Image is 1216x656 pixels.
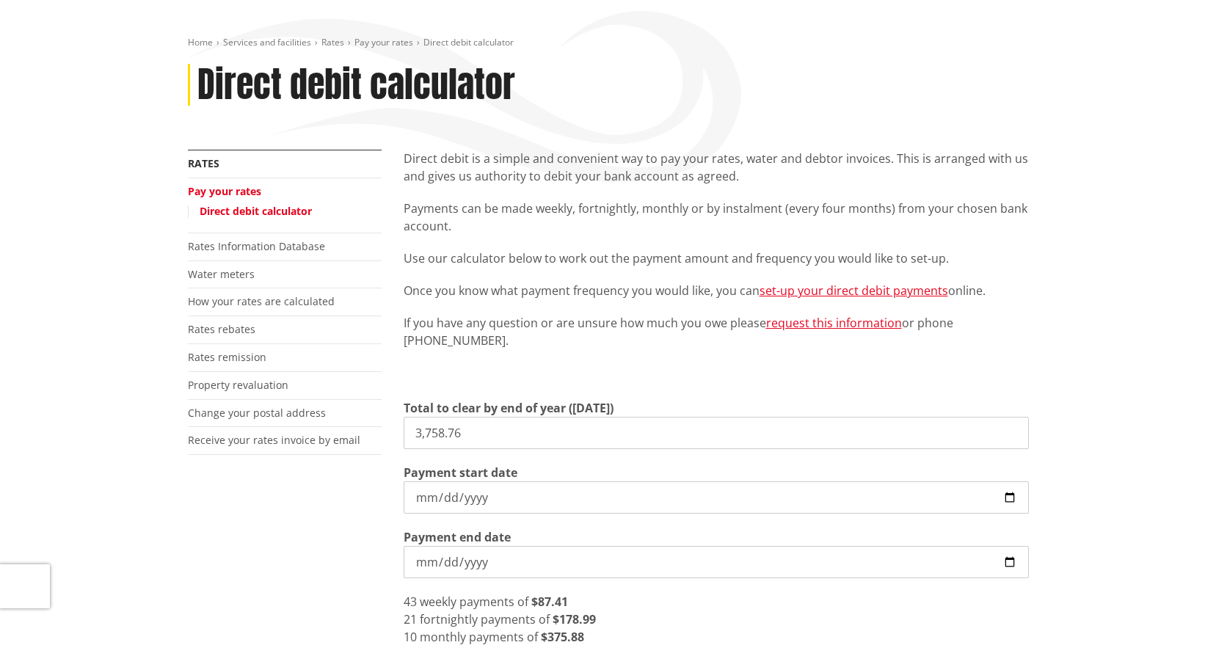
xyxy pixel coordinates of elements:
[188,156,219,170] a: Rates
[188,267,255,281] a: Water meters
[420,611,550,627] span: fortnightly payments of
[223,36,311,48] a: Services and facilities
[541,629,584,645] strong: $375.88
[197,64,515,106] h1: Direct debit calculator
[404,611,417,627] span: 21
[423,36,514,48] span: Direct debit calculator
[188,350,266,364] a: Rates remission
[188,378,288,392] a: Property revaluation
[404,399,614,417] label: Total to clear by end of year ([DATE])
[1148,594,1201,647] iframe: Messenger Launcher
[404,594,417,610] span: 43
[760,283,948,299] a: set-up your direct debit payments
[188,37,1029,49] nav: breadcrumb
[321,36,344,48] a: Rates
[420,629,538,645] span: monthly payments of
[553,611,596,627] strong: $178.99
[200,204,312,218] a: Direct debit calculator
[354,36,413,48] a: Pay your rates
[766,315,902,331] a: request this information
[420,594,528,610] span: weekly payments of
[404,249,1029,267] p: Use our calculator below to work out the payment amount and frequency you would like to set-up.
[188,239,325,253] a: Rates Information Database
[404,282,1029,299] p: Once you know what payment frequency you would like, you can online.
[404,528,511,546] label: Payment end date
[404,150,1029,185] p: Direct debit is a simple and convenient way to pay your rates, water and debtor invoices. This is...
[404,629,417,645] span: 10
[188,184,261,198] a: Pay your rates
[188,294,335,308] a: How your rates are calculated
[188,433,360,447] a: Receive your rates invoice by email
[404,464,517,481] label: Payment start date
[188,406,326,420] a: Change your postal address
[188,36,213,48] a: Home
[188,322,255,336] a: Rates rebates
[404,200,1029,235] p: Payments can be made weekly, fortnightly, monthly or by instalment (every four months) from your ...
[531,594,568,610] strong: $87.41
[404,314,1029,349] p: If you have any question or are unsure how much you owe please or phone [PHONE_NUMBER].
